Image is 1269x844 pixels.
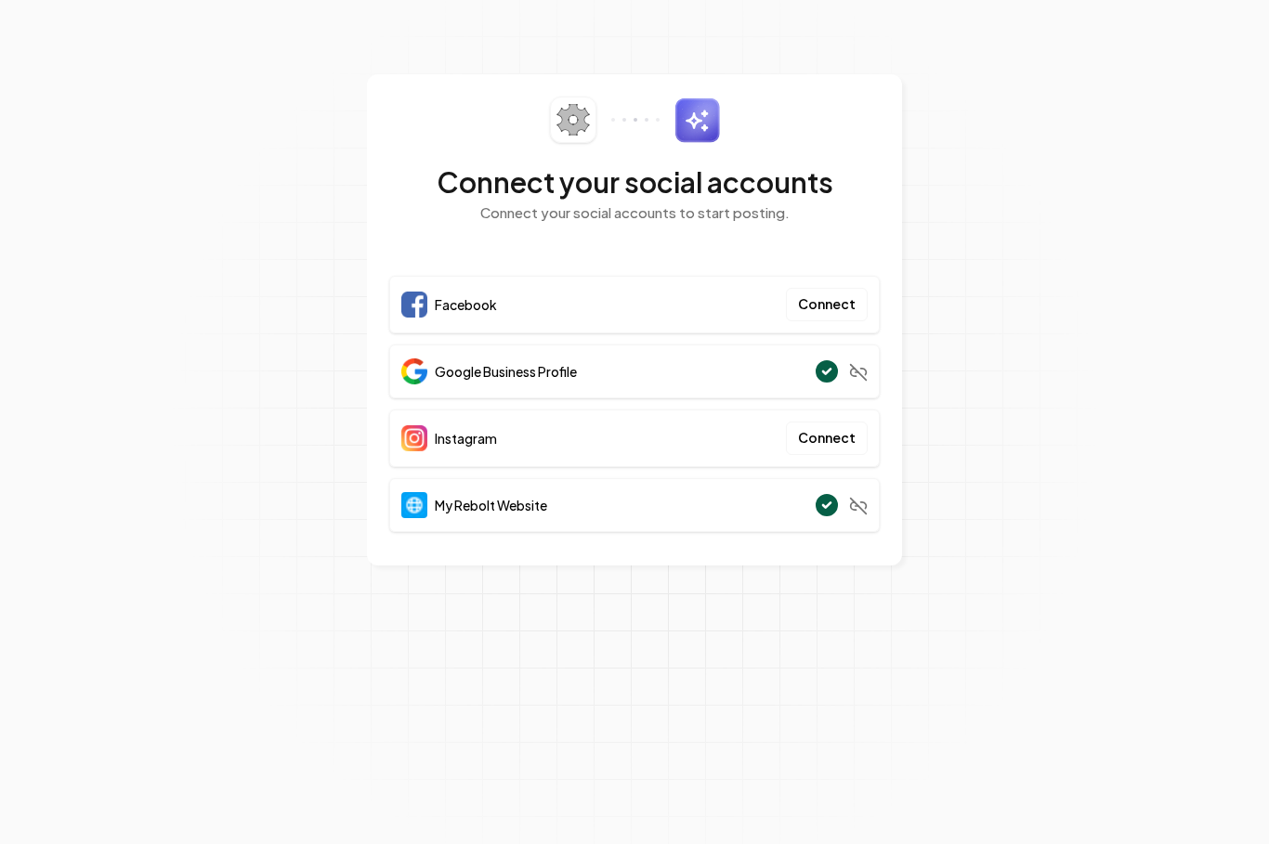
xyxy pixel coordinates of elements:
img: Google [401,358,427,384]
span: Instagram [435,429,497,448]
button: Connect [786,422,868,455]
span: Google Business Profile [435,362,577,381]
span: Facebook [435,295,497,314]
span: My Rebolt Website [435,496,547,514]
img: Website [401,492,427,518]
img: connector-dots.svg [611,118,660,122]
img: sparkles.svg [674,97,720,143]
img: Facebook [401,292,427,318]
button: Connect [786,288,868,321]
p: Connect your social accounts to start posting. [389,202,880,224]
h2: Connect your social accounts [389,165,880,199]
img: Instagram [401,425,427,451]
